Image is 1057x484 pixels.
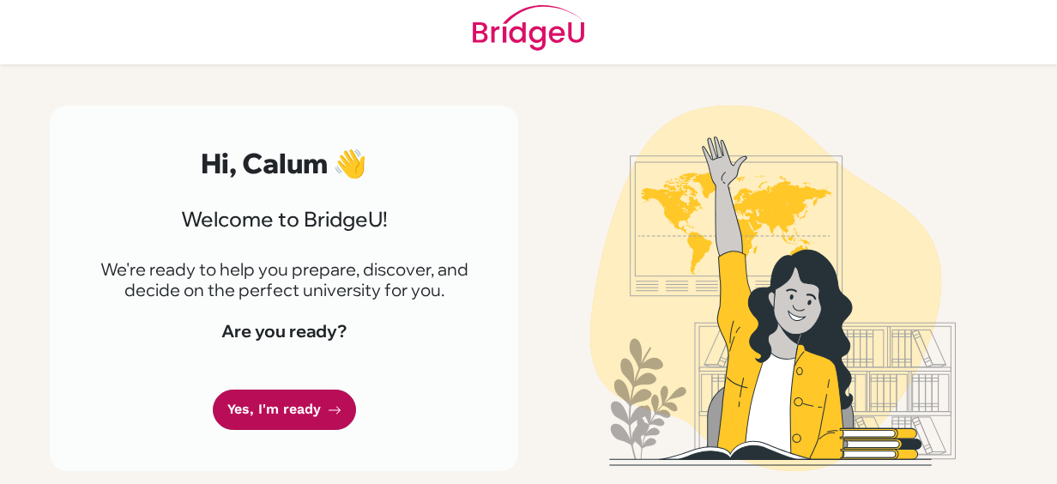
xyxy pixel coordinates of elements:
a: Yes, I'm ready [213,390,356,430]
h2: Hi, Calum 👋 [91,147,477,179]
p: We're ready to help you prepare, discover, and decide on the perfect university for you. [91,259,477,300]
h3: Welcome to BridgeU! [91,207,477,232]
h4: Are you ready? [91,321,477,342]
